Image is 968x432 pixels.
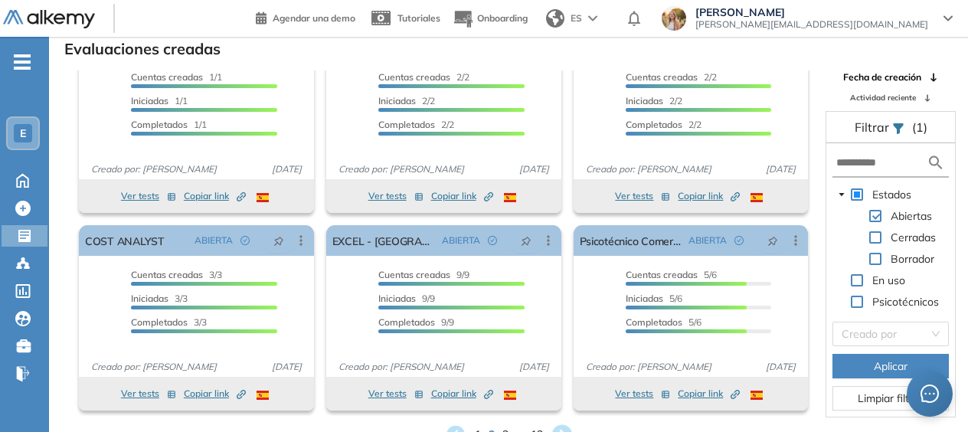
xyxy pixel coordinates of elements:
[131,293,168,304] span: Iniciadas
[874,358,907,375] span: Aplicar
[872,188,911,201] span: Estados
[580,225,683,256] a: Psicotécnico Comerciales PY
[626,269,698,280] span: Cuentas creadas
[453,2,528,35] button: Onboarding
[832,386,949,411] button: Limpiar filtros
[626,119,682,130] span: Completados
[751,193,763,202] img: ESP
[872,273,905,287] span: En uso
[131,95,188,106] span: 1/1
[855,119,892,135] span: Filtrar
[121,385,176,403] button: Ver tests
[891,231,936,244] span: Cerradas
[266,360,308,374] span: [DATE]
[378,269,450,280] span: Cuentas creadas
[273,12,355,24] span: Agendar una demo
[378,293,435,304] span: 9/9
[678,187,740,205] button: Copiar link
[513,162,555,176] span: [DATE]
[131,95,168,106] span: Iniciadas
[488,236,497,245] span: check-circle
[513,360,555,374] span: [DATE]
[888,207,935,225] span: Abiertas
[832,354,949,378] button: Aplicar
[131,269,222,280] span: 3/3
[477,12,528,24] span: Onboarding
[626,293,682,304] span: 5/6
[626,316,682,328] span: Completados
[927,153,945,172] img: search icon
[85,162,223,176] span: Creado por: [PERSON_NAME]
[921,385,939,403] span: message
[378,71,469,83] span: 2/2
[869,185,914,204] span: Estados
[378,316,454,328] span: 9/9
[626,316,701,328] span: 5/6
[378,293,416,304] span: Iniciadas
[397,12,440,24] span: Tutoriales
[872,295,939,309] span: Psicotécnicos
[546,9,564,28] img: world
[131,71,203,83] span: Cuentas creadas
[504,391,516,400] img: ESP
[131,119,188,130] span: Completados
[273,234,284,247] span: pushpin
[368,385,423,403] button: Ver tests
[431,187,493,205] button: Copiar link
[131,316,188,328] span: Completados
[580,360,718,374] span: Creado por: [PERSON_NAME]
[509,228,543,253] button: pushpin
[378,71,450,83] span: Cuentas creadas
[184,189,246,203] span: Copiar link
[891,209,932,223] span: Abiertas
[262,228,296,253] button: pushpin
[266,162,308,176] span: [DATE]
[3,10,95,29] img: Logo
[431,387,493,401] span: Copiar link
[431,385,493,403] button: Copiar link
[858,390,924,407] span: Limpiar filtros
[378,119,435,130] span: Completados
[678,189,740,203] span: Copiar link
[850,92,916,103] span: Actividad reciente
[131,293,188,304] span: 3/3
[626,71,698,83] span: Cuentas creadas
[688,234,727,247] span: ABIERTA
[626,293,663,304] span: Iniciadas
[695,6,928,18] span: [PERSON_NAME]
[580,162,718,176] span: Creado por: [PERSON_NAME]
[626,269,717,280] span: 5/6
[378,95,435,106] span: 2/2
[504,193,516,202] img: ESP
[891,252,934,266] span: Borrador
[869,271,908,290] span: En uso
[615,385,670,403] button: Ver tests
[626,71,717,83] span: 2/2
[131,269,203,280] span: Cuentas creadas
[257,193,269,202] img: ESP
[888,228,939,247] span: Cerradas
[368,187,423,205] button: Ver tests
[615,187,670,205] button: Ver tests
[14,61,31,64] i: -
[85,225,165,256] a: COST ANALYST
[678,385,740,403] button: Copiar link
[184,187,246,205] button: Copiar link
[734,236,744,245] span: check-circle
[678,387,740,401] span: Copiar link
[431,189,493,203] span: Copiar link
[626,119,701,130] span: 2/2
[240,236,250,245] span: check-circle
[588,15,597,21] img: arrow
[332,360,470,374] span: Creado por: [PERSON_NAME]
[131,316,207,328] span: 3/3
[888,250,937,268] span: Borrador
[85,360,223,374] span: Creado por: [PERSON_NAME]
[131,119,207,130] span: 1/1
[760,162,802,176] span: [DATE]
[332,225,436,256] a: EXCEL - [GEOGRAPHIC_DATA]
[442,234,480,247] span: ABIERTA
[195,234,233,247] span: ABIERTA
[521,234,531,247] span: pushpin
[184,387,246,401] span: Copiar link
